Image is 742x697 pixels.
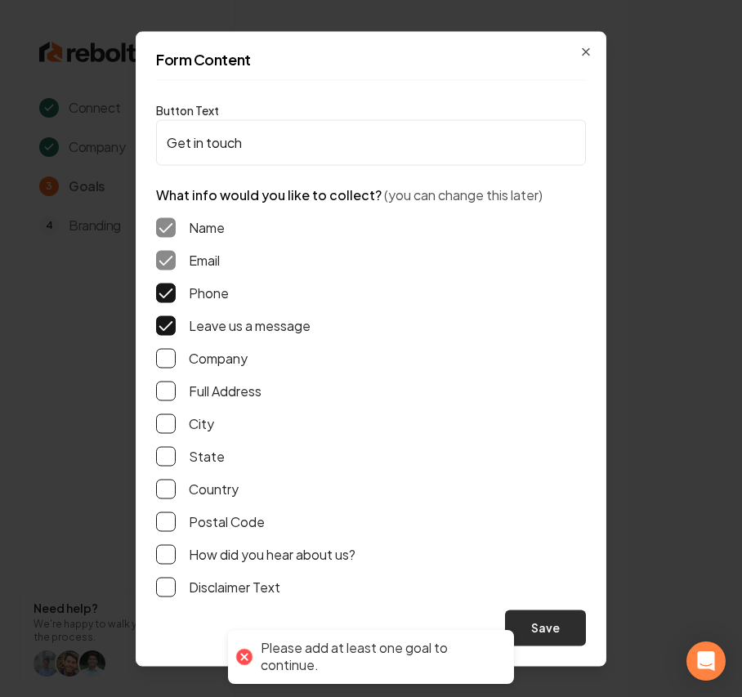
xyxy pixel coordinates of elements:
[156,102,219,117] label: Button Text
[156,119,586,165] input: Button Text
[384,185,543,203] span: (you can change this later)
[189,446,225,466] label: State
[189,315,311,335] label: Leave us a message
[189,544,355,564] label: How did you hear about us?
[189,479,239,498] label: Country
[189,381,261,400] label: Full Address
[189,577,280,596] label: Disclaimer Text
[156,185,586,204] p: What info would you like to collect?
[189,250,220,270] label: Email
[189,413,214,433] label: City
[261,640,498,674] div: Please add at least one goal to continue.
[156,51,586,66] h2: Form Content
[189,348,248,368] label: Company
[189,512,265,531] label: Postal Code
[189,217,225,237] label: Name
[189,283,229,302] label: Phone
[505,610,586,646] button: Save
